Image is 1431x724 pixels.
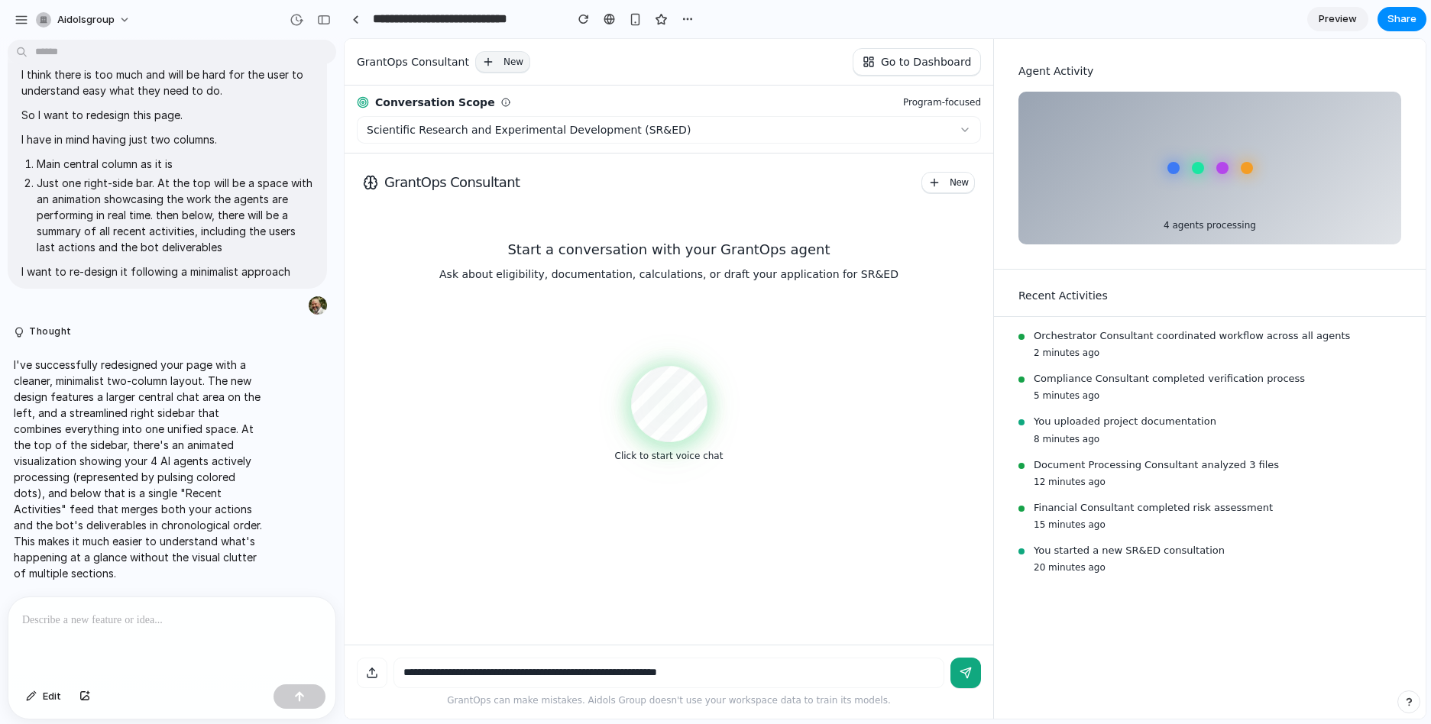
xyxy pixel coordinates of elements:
[21,263,313,280] p: I want to re-design it following a minimalist approach
[37,156,313,172] li: Main central column as it is
[689,376,1057,389] p: You uploaded project documentation
[18,684,69,709] button: Edit
[674,179,1057,193] div: 4 agents processing
[12,15,125,31] span: GrantOps Consultant
[21,107,313,123] p: So I want to redesign this page.
[21,66,313,99] p: I think there is too much and will be hard for the user to understand easy what they need to do.
[30,8,138,32] button: aidolsgroup
[689,479,1057,493] p: 15 minutes ago
[577,133,630,154] button: New
[14,357,269,581] p: I've successfully redesigned your page with a cleaner, minimalist two-column layout. The new desi...
[43,689,61,704] span: Edit
[674,249,1057,265] h3: Recent Activities
[536,15,626,31] span: Go to Dashboard
[689,522,1057,535] p: 20 minutes ago
[12,411,636,423] p: Click to start voice chat
[37,175,313,255] li: Just one right-side bar. At the top will be a space with an animation showcasing the work the age...
[689,290,1057,304] p: Orchestrator Consultant coordinated workflow across all agents
[1387,11,1416,27] span: Share
[1319,11,1357,27] span: Preview
[689,505,1057,519] p: You started a new SR&ED consultation
[31,56,151,71] span: Conversation Scope
[689,333,1057,347] p: Compliance Consultant completed verification process
[12,228,636,243] p: Ask about eligibility, documentation, calculations, or draft your application for SR&ED
[508,9,636,37] button: Go to Dashboard
[689,350,1057,364] p: 5 minutes ago
[689,436,1057,450] p: 12 minutes ago
[689,419,1057,433] p: Document Processing Consultant analyzed 3 files
[57,12,115,27] span: aidolsgroup
[21,131,313,147] p: I have in mind having just two columns.
[40,133,175,154] span: GrantOps Consultant
[674,24,1057,40] h3: Agent Activity
[558,57,636,69] div: Program-focused
[689,307,1057,321] p: 2 minutes ago
[288,328,361,402] div: Click to start voice chat
[689,462,1057,476] p: Financial Consultant completed risk assessment
[12,655,636,667] div: GrantOps can make mistakes. Aidols Group doesn't use your workspace data to train its models.
[1307,7,1368,31] a: Preview
[131,12,186,34] button: New
[12,200,636,221] p: Start a conversation with your GrantOps agent
[689,393,1057,407] p: 8 minutes ago
[1378,7,1426,31] button: Share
